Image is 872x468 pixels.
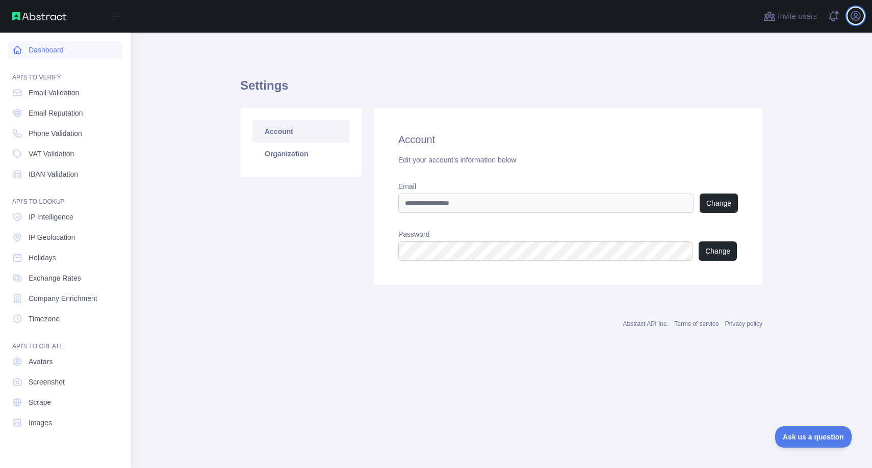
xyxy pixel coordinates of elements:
a: Account [252,120,349,143]
span: IP Intelligence [29,212,73,222]
a: Organization [252,143,349,165]
span: VAT Validation [29,149,74,159]
a: VAT Validation [8,145,122,163]
span: Email Validation [29,88,79,98]
a: Company Enrichment [8,289,122,308]
span: Avatars [29,356,53,367]
div: Edit your account's information below [398,155,738,165]
div: API'S TO CREATE [8,330,122,350]
img: Abstract API [12,12,66,20]
span: Company Enrichment [29,293,97,304]
button: Change [700,194,738,213]
span: Exchange Rates [29,273,81,283]
a: Privacy policy [725,320,762,327]
span: Invite users [778,11,817,22]
button: Change [699,241,737,261]
a: Screenshot [8,373,122,391]
span: Screenshot [29,377,65,387]
span: IBAN Validation [29,169,78,179]
div: API'S TO VERIFY [8,61,122,81]
a: Avatars [8,352,122,371]
a: IP Geolocation [8,228,122,246]
div: API'S TO LOOKUP [8,185,122,206]
a: Exchange Rates [8,269,122,287]
a: IBAN Validation [8,165,122,183]
span: Holidays [29,253,56,263]
a: Images [8,414,122,432]
span: IP Geolocation [29,232,75,242]
a: Timezone [8,310,122,328]
a: Dashboard [8,41,122,59]
a: Terms of service [674,320,719,327]
a: Phone Validation [8,124,122,143]
span: Email Reputation [29,108,83,118]
label: Email [398,181,738,191]
iframe: Toggle Customer Support [775,426,852,448]
a: Email Validation [8,84,122,102]
a: Email Reputation [8,104,122,122]
a: Abstract API Inc. [623,320,669,327]
h2: Account [398,132,738,147]
span: Scrape [29,397,51,407]
label: Password [398,229,738,239]
span: Images [29,418,52,428]
span: Phone Validation [29,128,82,139]
a: IP Intelligence [8,208,122,226]
a: Holidays [8,249,122,267]
span: Timezone [29,314,60,324]
a: Scrape [8,393,122,411]
h1: Settings [240,77,762,102]
button: Invite users [761,8,819,24]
